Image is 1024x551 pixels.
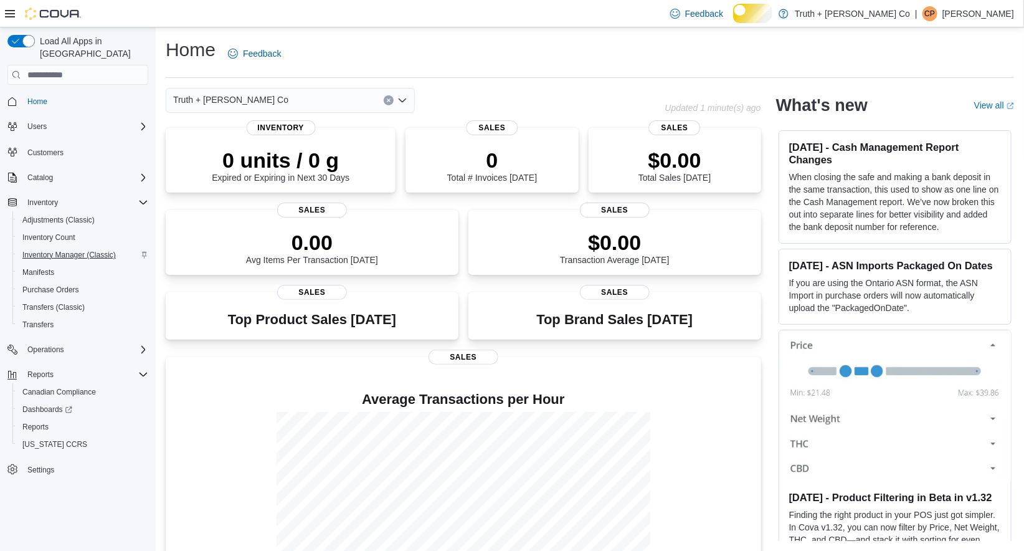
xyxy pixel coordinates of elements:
span: Dark Mode [733,23,734,24]
span: Reports [27,370,54,380]
a: Transfers [17,317,59,332]
span: Canadian Compliance [22,387,96,397]
span: Sales [466,120,518,135]
button: Users [22,119,52,134]
span: Canadian Compliance [17,385,148,400]
div: Transaction Average [DATE] [560,230,670,265]
a: Reports [17,419,54,434]
input: Dark Mode [733,4,772,23]
span: Inventory Manager (Classic) [17,247,148,262]
h2: What's new [776,95,868,115]
div: Total Sales [DATE] [638,148,711,183]
a: [US_STATE] CCRS [17,437,92,452]
button: [US_STATE] CCRS [12,436,153,453]
p: Updated 1 minute(s) ago [665,103,761,113]
a: Customers [22,145,69,160]
button: Reports [2,366,153,383]
h3: [DATE] - Product Filtering in Beta in v1.32 [789,491,1001,504]
span: Dashboards [17,402,148,417]
span: Reports [22,367,148,382]
a: Manifests [17,265,59,280]
button: Catalog [2,169,153,186]
span: Manifests [17,265,148,280]
button: Inventory [22,195,63,210]
a: Adjustments (Classic) [17,213,100,228]
p: When closing the safe and making a bank deposit in the same transaction, this used to show as one... [789,171,1001,233]
a: Inventory Manager (Classic) [17,247,121,262]
button: Inventory [2,194,153,211]
span: Purchase Orders [17,282,148,297]
a: Home [22,94,52,109]
a: View allExternal link [974,100,1014,110]
a: Dashboards [12,401,153,418]
a: Feedback [223,41,286,66]
span: Sales [277,203,347,218]
span: Operations [27,345,64,355]
span: Inventory Manager (Classic) [22,250,116,260]
a: Inventory Count [17,230,80,245]
button: Manifests [12,264,153,281]
span: Catalog [22,170,148,185]
p: 0 units / 0 g [212,148,349,173]
span: Customers [27,148,64,158]
span: Transfers [17,317,148,332]
a: Canadian Compliance [17,385,101,400]
span: Users [27,122,47,132]
img: Cova [25,7,81,20]
span: Settings [27,465,54,475]
a: Transfers (Classic) [17,300,90,315]
span: Sales [429,350,498,365]
span: Home [27,97,47,107]
a: Purchase Orders [17,282,84,297]
button: Users [2,118,153,135]
button: Inventory Count [12,229,153,246]
button: Reports [12,418,153,436]
button: Home [2,92,153,110]
span: Washington CCRS [17,437,148,452]
span: Users [22,119,148,134]
p: $0.00 [638,148,711,173]
nav: Complex example [7,87,148,511]
div: Expired or Expiring in Next 30 Days [212,148,349,183]
span: Reports [17,419,148,434]
span: Sales [649,120,701,135]
button: Reports [22,367,59,382]
span: Operations [22,342,148,357]
span: Inventory Count [17,230,148,245]
span: Dashboards [22,405,72,414]
button: Customers [2,143,153,161]
span: Transfers (Classic) [17,300,148,315]
span: Sales [277,285,347,300]
a: Settings [22,462,59,477]
p: 0.00 [246,230,378,255]
button: Inventory Manager (Classic) [12,246,153,264]
h3: [DATE] - Cash Management Report Changes [789,141,1001,166]
span: Inventory [246,120,315,135]
span: Truth + [PERSON_NAME] Co [173,92,288,107]
span: Load All Apps in [GEOGRAPHIC_DATA] [35,35,148,60]
a: Dashboards [17,402,77,417]
span: Adjustments (Classic) [17,213,148,228]
button: Transfers (Classic) [12,299,153,316]
button: Transfers [12,316,153,333]
span: Sales [580,285,650,300]
h3: [DATE] - ASN Imports Packaged On Dates [789,259,1001,272]
h1: Home [166,37,216,62]
p: $0.00 [560,230,670,255]
span: Adjustments (Classic) [22,215,95,225]
button: Settings [2,461,153,479]
span: Sales [580,203,650,218]
span: [US_STATE] CCRS [22,439,87,449]
div: Cindy Pendergast [922,6,937,21]
button: Operations [2,341,153,358]
p: [PERSON_NAME] [942,6,1014,21]
span: Feedback [243,47,281,60]
a: Feedback [665,1,728,26]
button: Adjustments (Classic) [12,211,153,229]
svg: External link [1007,102,1014,110]
div: Total # Invoices [DATE] [447,148,537,183]
button: Open list of options [397,95,407,105]
span: Catalog [27,173,53,183]
span: Inventory [22,195,148,210]
span: Customers [22,144,148,160]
